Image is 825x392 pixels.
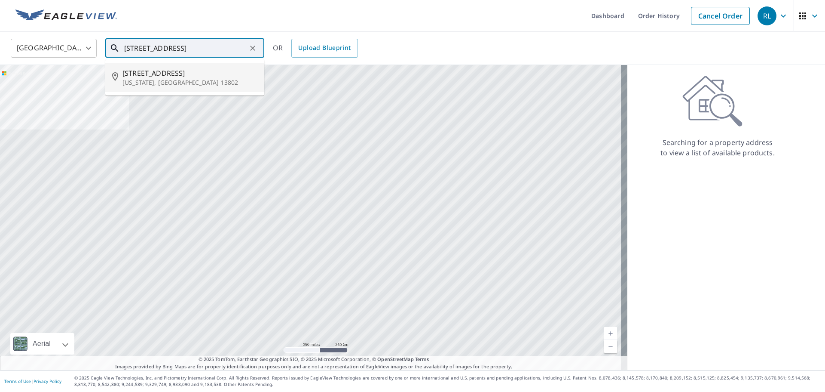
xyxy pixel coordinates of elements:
span: © 2025 TomTom, Earthstar Geographics SIO, © 2025 Microsoft Corporation, © [199,356,429,363]
div: [GEOGRAPHIC_DATA] [11,36,97,60]
a: Upload Blueprint [291,39,357,58]
p: [US_STATE], [GEOGRAPHIC_DATA] 13802 [122,78,257,87]
a: Terms [415,356,429,362]
img: EV Logo [15,9,117,22]
p: | [4,379,61,384]
div: OR [273,39,358,58]
button: Clear [247,42,259,54]
span: [STREET_ADDRESS] [122,68,257,78]
a: Current Level 5, Zoom In [604,327,617,340]
a: OpenStreetMap [377,356,413,362]
a: Current Level 5, Zoom Out [604,340,617,353]
input: Search by address or latitude-longitude [124,36,247,60]
div: Aerial [30,333,53,355]
p: © 2025 Eagle View Technologies, Inc. and Pictometry International Corp. All Rights Reserved. Repo... [74,375,821,388]
span: Upload Blueprint [298,43,351,53]
p: Searching for a property address to view a list of available products. [660,137,775,158]
div: Aerial [10,333,74,355]
div: RL [758,6,776,25]
a: Privacy Policy [34,378,61,384]
a: Cancel Order [691,7,750,25]
a: Terms of Use [4,378,31,384]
